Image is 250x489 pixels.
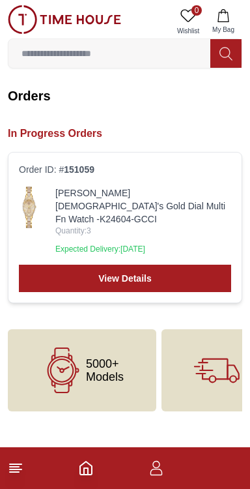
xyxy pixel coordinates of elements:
[172,5,204,38] a: 0Wishlist
[64,164,94,175] span: 151059
[78,460,94,476] a: Home
[19,163,94,176] span: Order ID: #
[55,244,231,254] p: Expected Delivery: [DATE]
[191,5,202,16] span: 0
[8,126,242,141] h2: In Progress Orders
[86,357,124,383] span: 5000+ Models
[204,5,242,38] button: My Bag
[19,265,231,292] a: View Details
[8,87,242,105] h2: Orders
[207,25,240,35] span: My Bag
[8,5,121,34] img: ...
[55,186,231,226] a: [PERSON_NAME] [DEMOGRAPHIC_DATA]'s Gold Dial Multi Fn Watch -K24604-GCCI
[55,226,231,236] span: Quantity: 3
[172,26,204,36] span: Wishlist
[19,186,40,228] img: ...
